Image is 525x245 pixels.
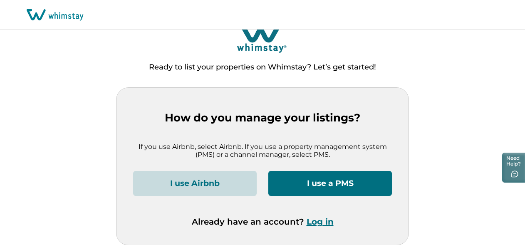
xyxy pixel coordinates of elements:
p: Ready to list your properties on Whimstay? Let’s get started! [149,63,376,72]
p: How do you manage your listings? [133,111,392,124]
p: Already have an account? [192,217,334,227]
button: Log in [307,217,334,227]
button: I use a PMS [268,171,392,196]
button: I use Airbnb [133,171,257,196]
p: If you use Airbnb, select Airbnb. If you use a property management system (PMS) or a channel mana... [133,143,392,159]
